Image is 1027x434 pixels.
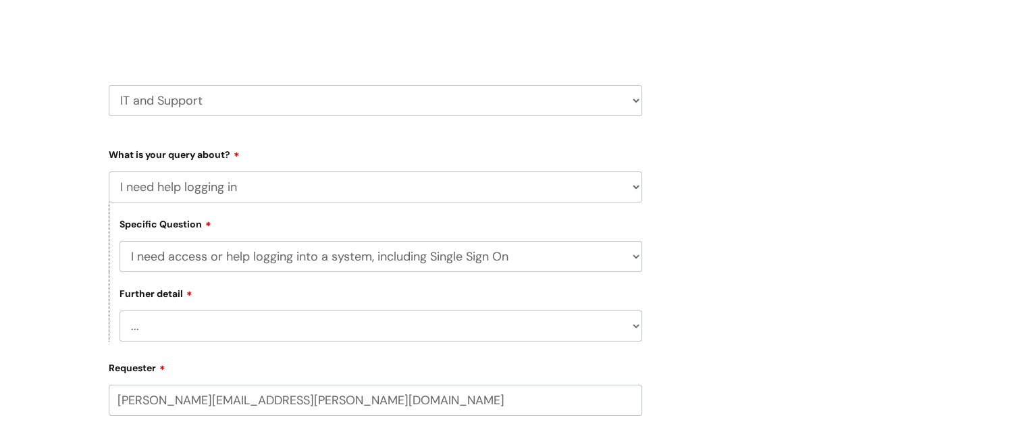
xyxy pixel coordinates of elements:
[109,144,642,161] label: What is your query about?
[109,16,642,41] h2: Select issue type
[109,358,642,374] label: Requester
[120,217,211,230] label: Specific Question
[120,286,192,300] label: Further detail
[109,385,642,416] input: Email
